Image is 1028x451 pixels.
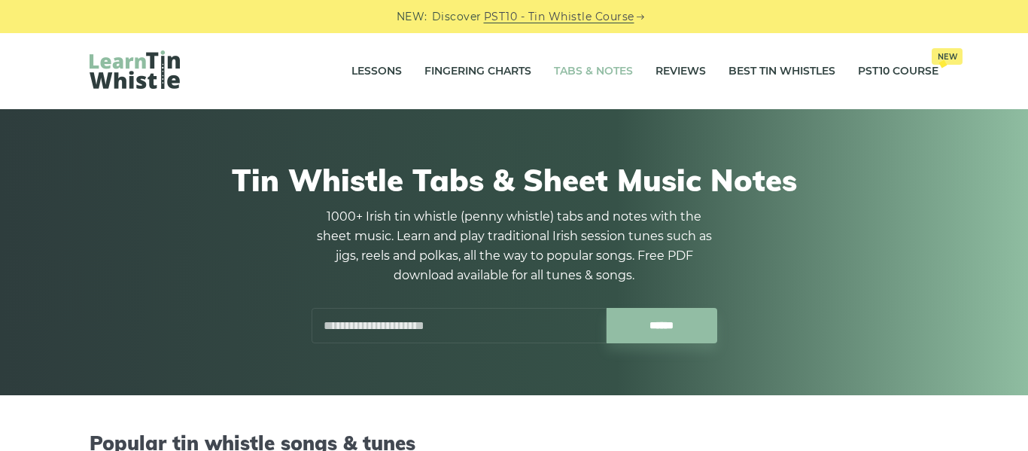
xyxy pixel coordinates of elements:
[424,53,531,90] a: Fingering Charts
[90,50,180,89] img: LearnTinWhistle.com
[351,53,402,90] a: Lessons
[311,207,717,285] p: 1000+ Irish tin whistle (penny whistle) tabs and notes with the sheet music. Learn and play tradi...
[655,53,706,90] a: Reviews
[932,48,963,65] span: New
[858,53,938,90] a: PST10 CourseNew
[90,162,938,198] h1: Tin Whistle Tabs & Sheet Music Notes
[728,53,835,90] a: Best Tin Whistles
[554,53,633,90] a: Tabs & Notes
